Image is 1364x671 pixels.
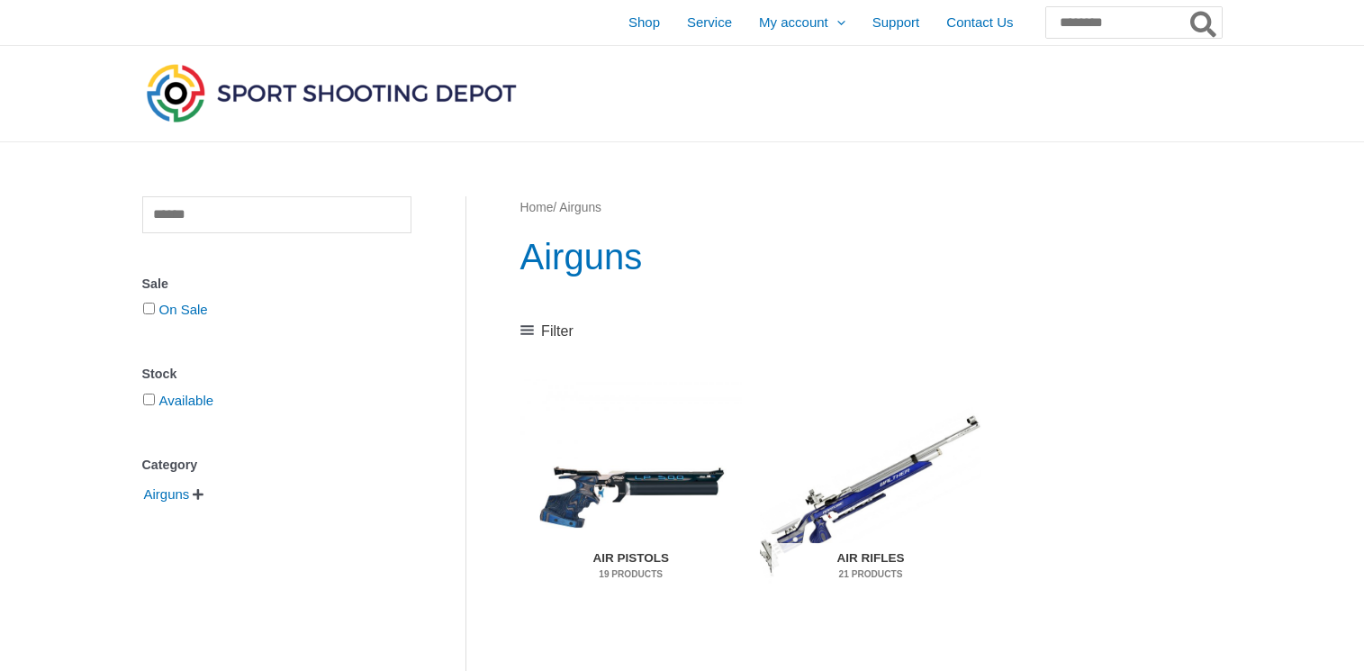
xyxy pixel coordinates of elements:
a: On Sale [159,302,208,317]
input: On Sale [143,303,155,314]
div: Sale [142,271,411,297]
mark: 19 Products [532,567,729,581]
h2: Air Rifles [772,543,969,590]
input: Available [143,394,155,405]
img: Air Rifles [760,379,981,612]
a: Filter [520,318,574,345]
nav: Breadcrumb [520,196,1222,220]
a: Visit product category Air Pistols [520,379,742,612]
span: Filter [541,318,574,345]
img: Air Pistols [520,379,742,612]
mark: 21 Products [772,567,969,581]
button: Search [1187,7,1222,38]
img: Sport Shooting Depot [142,59,520,126]
span:  [193,488,203,501]
h2: Air Pistols [532,543,729,590]
a: Home [520,201,554,214]
a: Available [159,393,214,408]
span: Airguns [142,479,192,510]
a: Airguns [142,485,192,501]
a: Visit product category Air Rifles [760,379,981,612]
h1: Airguns [520,231,1222,282]
div: Category [142,452,411,478]
div: Stock [142,361,411,387]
